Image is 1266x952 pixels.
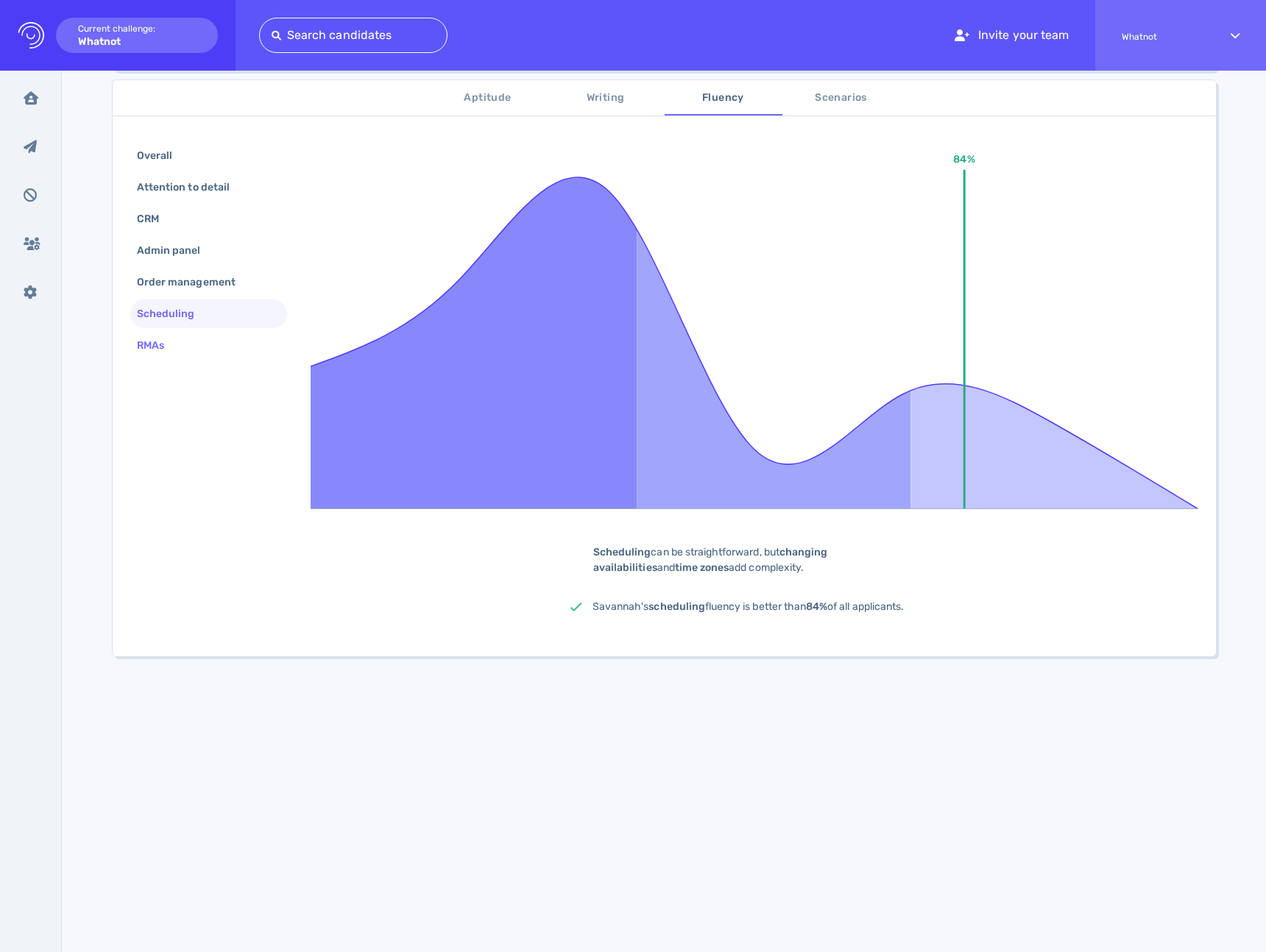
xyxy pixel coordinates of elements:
[1122,32,1204,42] span: Whatnot
[134,303,213,324] div: Scheduling
[134,145,190,166] div: Overall
[673,89,774,107] span: Fluency
[953,153,975,166] text: 84%
[570,544,938,575] div: can be straightforward, but and add complexity.
[134,177,247,198] div: Attention to detail
[134,240,219,261] div: Admin panel
[593,546,651,558] b: Scheduling
[791,89,891,107] span: Scenarios
[556,89,656,107] span: Writing
[648,600,705,613] b: scheduling
[134,208,177,230] div: CRM
[134,335,182,356] div: RMAs
[593,600,904,613] span: Savannah's fluency is better than of all applicants.
[806,600,827,613] b: 84%
[675,561,729,574] b: time zones
[134,271,253,293] div: Order management
[438,89,538,107] span: Aptitude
